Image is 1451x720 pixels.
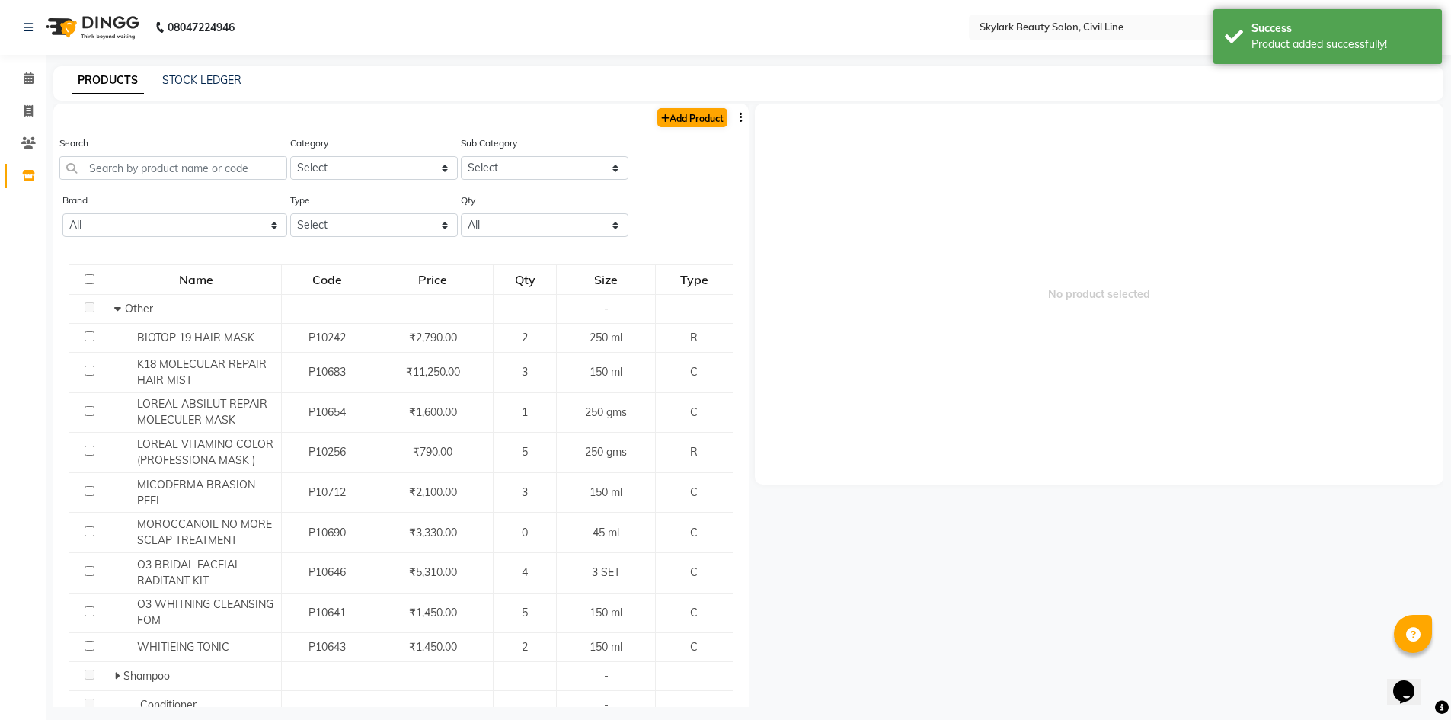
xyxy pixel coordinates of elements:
[690,485,698,499] span: C
[290,194,310,207] label: Type
[137,558,241,587] span: O3 BRIDAL FACEIAL RADITANT KIT
[461,194,475,207] label: Qty
[604,669,609,683] span: -
[494,266,555,293] div: Qty
[690,606,698,619] span: C
[590,331,622,344] span: 250 ml
[522,331,528,344] span: 2
[522,526,528,539] span: 0
[585,405,627,419] span: 250 gms
[409,405,457,419] span: ₹1,600.00
[308,331,346,344] span: P10242
[308,365,346,379] span: P10683
[657,266,731,293] div: Type
[59,136,88,150] label: Search
[522,606,528,619] span: 5
[522,445,528,459] span: 5
[62,194,88,207] label: Brand
[283,266,371,293] div: Code
[592,565,620,579] span: 3 SET
[690,331,698,344] span: R
[590,606,622,619] span: 150 ml
[755,104,1444,485] span: No product selected
[522,405,528,419] span: 1
[137,397,267,427] span: LOREAL ABSILUT REPAIR MOLECULER MASK
[137,357,267,387] span: K18 MOLECULAR REPAIR HAIR MIST
[590,365,622,379] span: 150 ml
[522,485,528,499] span: 3
[59,156,287,180] input: Search by product name or code
[690,640,698,654] span: C
[114,302,125,315] span: Collapse Row
[137,331,254,344] span: BIOTOP 19 HAIR MASK
[409,565,457,579] span: ₹5,310.00
[125,302,153,315] span: Other
[590,485,622,499] span: 150 ml
[409,331,457,344] span: ₹2,790.00
[690,405,698,419] span: C
[308,445,346,459] span: P10256
[308,405,346,419] span: P10654
[140,698,197,712] span: Conditioner
[413,445,452,459] span: ₹790.00
[522,640,528,654] span: 2
[308,640,346,654] span: P10643
[409,640,457,654] span: ₹1,450.00
[409,526,457,539] span: ₹3,330.00
[308,565,346,579] span: P10646
[137,517,272,547] span: MOROCCANOIL NO MORE SCLAP TREATMENT
[162,73,241,87] a: STOCK LEDGER
[604,302,609,315] span: -
[137,597,273,627] span: O3 WHITNING CLEANSING FOM
[308,526,346,539] span: P10690
[690,365,698,379] span: C
[1251,21,1430,37] div: Success
[409,606,457,619] span: ₹1,450.00
[290,136,328,150] label: Category
[406,365,460,379] span: ₹11,250.00
[123,669,170,683] span: Shampoo
[522,565,528,579] span: 4
[657,108,727,127] a: Add Product
[585,445,627,459] span: 250 gms
[409,485,457,499] span: ₹2,100.00
[522,365,528,379] span: 3
[114,669,123,683] span: Expand Row
[72,67,144,94] a: PRODUCTS
[1387,659,1436,705] iframe: chat widget
[137,478,255,507] span: MICODERMA BRASION PEEL
[308,606,346,619] span: P10641
[593,526,619,539] span: 45 ml
[461,136,517,150] label: Sub Category
[690,526,698,539] span: C
[590,640,622,654] span: 150 ml
[1251,37,1430,53] div: Product added successfully!
[690,565,698,579] span: C
[690,445,698,459] span: R
[604,698,609,712] span: -
[137,437,273,467] span: LOREAL VITAMINO COLOR (PROFESSIONA MASK )
[39,6,143,49] img: logo
[168,6,235,49] b: 08047224946
[308,485,346,499] span: P10712
[373,266,492,293] div: Price
[111,266,280,293] div: Name
[558,266,654,293] div: Size
[137,640,229,654] span: WHITIEING TONIC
